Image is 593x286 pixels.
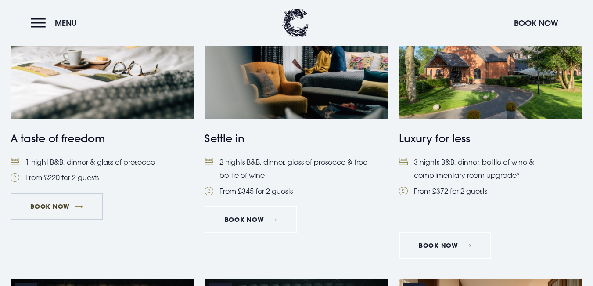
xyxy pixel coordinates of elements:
[55,18,77,28] span: Menu
[11,130,194,146] h4: A taste of freedom
[399,185,582,198] li: From £372 for 2 guests
[399,156,582,182] li: 3 nights B&B, dinner, bottle of wine & complimentary room upgrade*
[399,232,491,259] a: Book Now
[11,158,19,165] img: Bed
[510,14,562,33] button: Book Now
[205,206,297,233] a: Book Now
[399,187,408,195] img: Pound Coin
[282,9,309,37] img: Clandeboye Lodge
[205,185,388,198] li: From £345 for 2 guests
[205,156,388,182] li: 2 nights B&B, dinner, glass of prosecco & free bottle of wine
[205,158,213,165] img: Bed
[205,187,213,195] img: Pound Coin
[11,193,103,220] a: Book Now
[399,130,582,146] h4: Luxury for less
[31,14,81,33] button: Menu
[205,130,388,146] h4: Settle in
[399,158,408,165] img: Bed
[11,173,19,182] img: Pound Coin
[11,156,194,169] li: 1 night B&B, dinner & glass of prosecco
[11,171,194,184] li: From £220 for 2 guests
